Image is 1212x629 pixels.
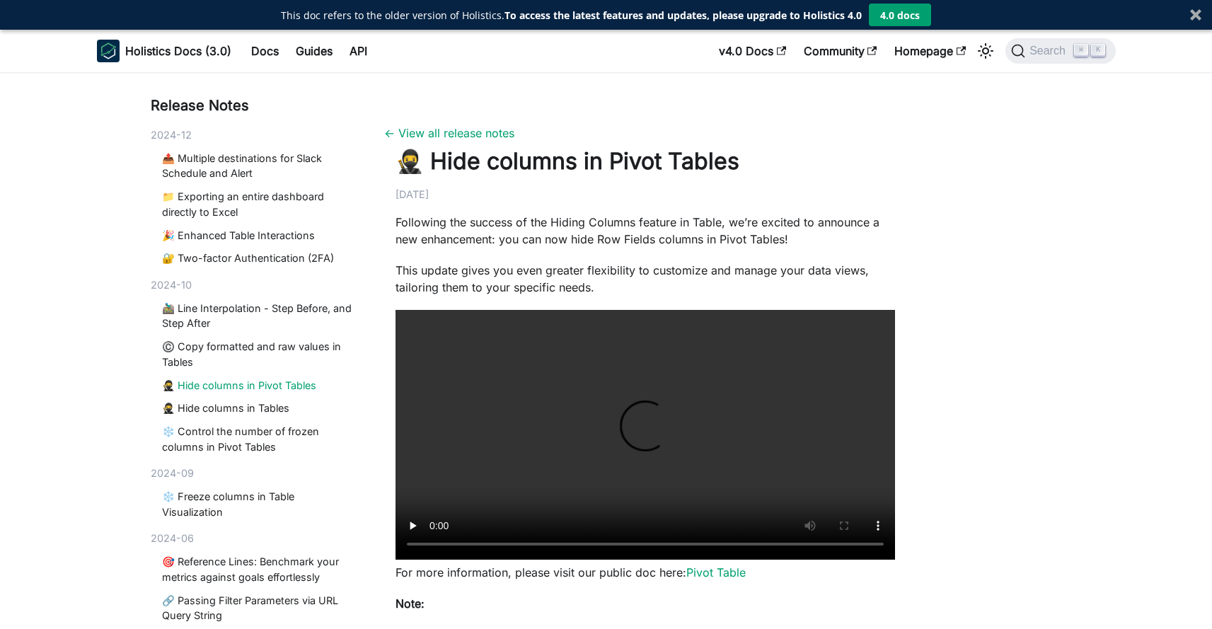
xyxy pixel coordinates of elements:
[97,40,231,62] a: HolisticsHolistics Docs (3.0)
[287,40,341,62] a: Guides
[974,40,997,62] button: Switch between dark and light mode (currently light mode)
[795,40,886,62] a: Community
[1005,38,1115,64] button: Search
[243,40,287,62] a: Docs
[396,147,895,175] h1: 🥷 Hide columns in Pivot Tables
[686,565,746,579] a: Pivot Table
[125,42,231,59] b: Holistics Docs (3.0)
[396,188,429,200] time: [DATE]
[162,554,356,584] a: 🎯 Reference Lines: Benchmark your metrics against goals effortlessly
[1091,44,1105,57] kbd: K
[710,40,795,62] a: v4.0 Docs
[97,40,120,62] img: Holistics
[396,262,895,296] p: This update gives you even greater flexibility to customize and manage your data views, tailoring...
[504,8,862,22] strong: To access the latest features and updates, please upgrade to Holistics 4.0
[396,564,895,581] p: For more information, please visit our public doc here:
[162,228,356,243] a: 🎉 Enhanced Table Interactions
[162,189,356,219] a: 📁 Exporting an entire dashboard directly to Excel
[396,596,425,611] strong: Note:
[1025,45,1074,57] span: Search
[162,378,356,393] a: 🥷 Hide columns in Pivot Tables
[162,489,356,519] a: ❄️ Freeze columns in Table Visualization
[151,95,362,116] div: Release Notes
[162,151,356,181] a: 📤 Multiple destinations for Slack Schedule and Alert
[151,466,362,481] div: 2024-09
[151,127,362,143] div: 2024-12
[151,531,362,546] div: 2024-06
[162,593,356,623] a: 🔗 Passing Filter Parameters via URL Query String
[162,424,356,454] a: ❄️ Control the number of frozen columns in Pivot Tables
[281,8,862,23] p: This doc refers to the older version of Holistics.
[162,250,356,266] a: 🔐 Two-factor Authentication (2FA)
[1074,44,1088,57] kbd: ⌘
[384,126,514,140] a: ← View all release notes
[151,277,362,293] div: 2024-10
[341,40,376,62] a: API
[162,301,356,331] a: 🚵🏾‍♂️ Line Interpolation - Step Before, and Step After
[869,4,931,26] button: 4.0 docs
[162,339,356,369] a: ©️ Copy formatted and raw values in Tables
[396,214,895,248] p: Following the success of the Hiding Columns feature in Table, we’re excited to announce a new enh...
[886,40,974,62] a: Homepage
[162,400,356,416] a: 🥷 Hide columns in Tables
[281,8,862,23] div: This doc refers to the older version of Holistics.To access the latest features and updates, plea...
